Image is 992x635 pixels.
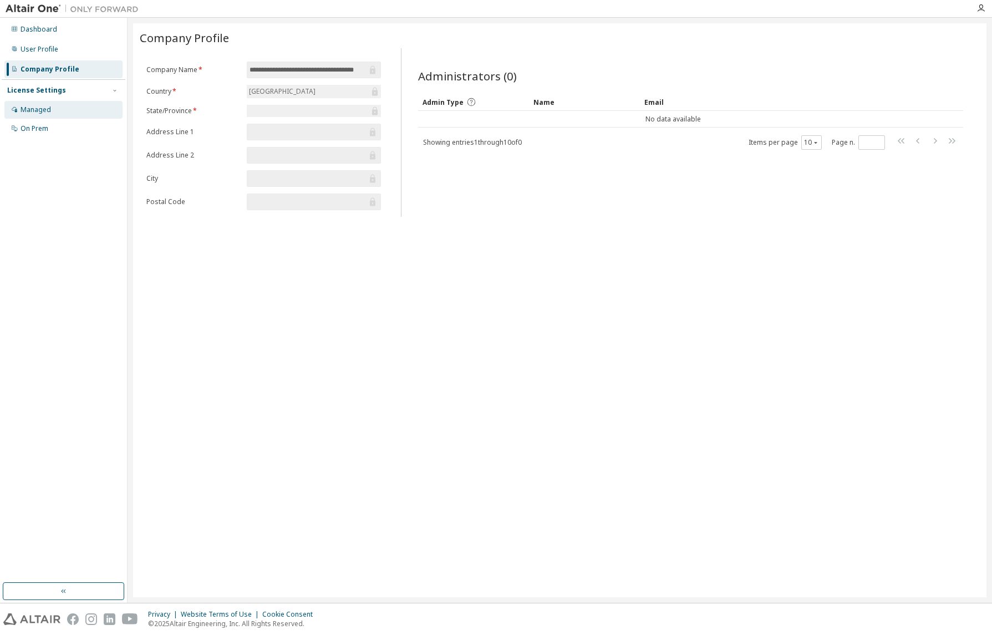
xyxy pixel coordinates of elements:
[146,87,240,96] label: Country
[146,174,240,183] label: City
[418,68,517,84] span: Administrators (0)
[804,138,819,147] button: 10
[67,613,79,625] img: facebook.svg
[146,65,240,74] label: Company Name
[418,111,928,128] td: No data available
[6,3,144,14] img: Altair One
[146,151,240,160] label: Address Line 2
[533,93,635,111] div: Name
[644,93,746,111] div: Email
[146,197,240,206] label: Postal Code
[104,613,115,625] img: linkedin.svg
[3,613,60,625] img: altair_logo.svg
[832,135,885,150] span: Page n.
[262,610,319,619] div: Cookie Consent
[749,135,822,150] span: Items per page
[21,45,58,54] div: User Profile
[247,85,317,98] div: [GEOGRAPHIC_DATA]
[247,85,381,98] div: [GEOGRAPHIC_DATA]
[146,128,240,136] label: Address Line 1
[21,65,79,74] div: Company Profile
[122,613,138,625] img: youtube.svg
[21,25,57,34] div: Dashboard
[148,610,181,619] div: Privacy
[148,619,319,628] p: © 2025 Altair Engineering, Inc. All Rights Reserved.
[423,98,464,107] span: Admin Type
[21,105,51,114] div: Managed
[7,86,66,95] div: License Settings
[146,106,240,115] label: State/Province
[21,124,48,133] div: On Prem
[423,138,522,147] span: Showing entries 1 through 10 of 0
[140,30,229,45] span: Company Profile
[85,613,97,625] img: instagram.svg
[181,610,262,619] div: Website Terms of Use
